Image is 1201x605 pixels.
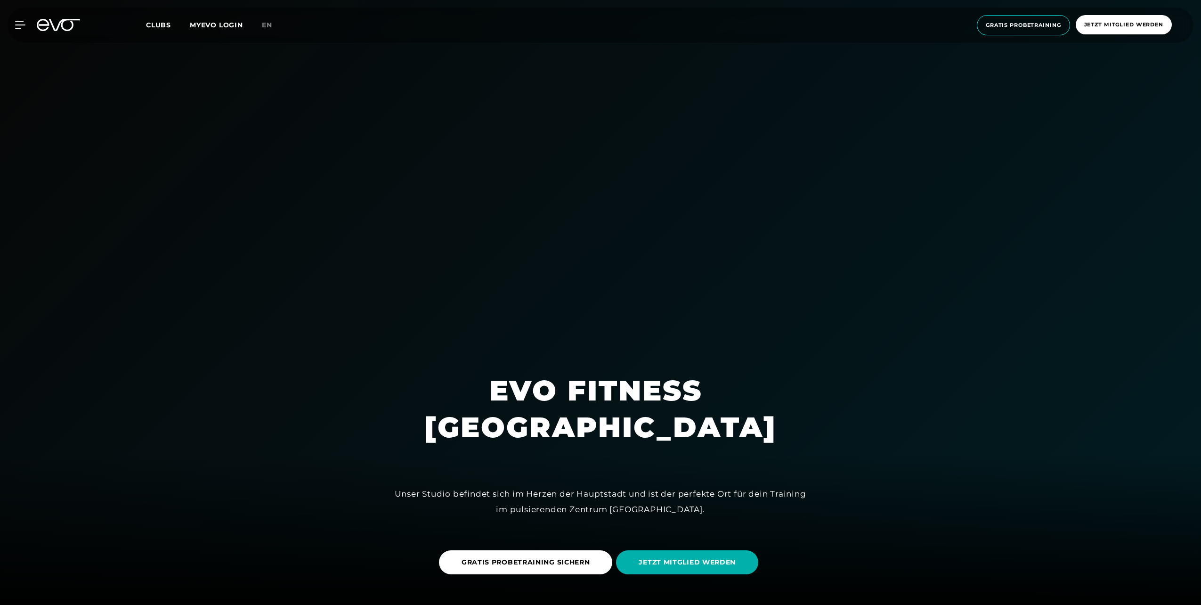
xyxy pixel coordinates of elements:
[462,557,590,567] span: GRATIS PROBETRAINING SICHERN
[262,21,272,29] span: en
[974,15,1073,35] a: Gratis Probetraining
[190,21,243,29] a: MYEVO LOGIN
[146,20,190,29] a: Clubs
[986,21,1061,29] span: Gratis Probetraining
[424,372,777,446] h1: EVO FITNESS [GEOGRAPHIC_DATA]
[639,557,736,567] span: JETZT MITGLIED WERDEN
[1073,15,1175,35] a: Jetzt Mitglied werden
[262,20,284,31] a: en
[389,486,812,517] div: Unser Studio befindet sich im Herzen der Hauptstadt und ist der perfekte Ort für dein Training im...
[1084,21,1163,29] span: Jetzt Mitglied werden
[439,543,617,581] a: GRATIS PROBETRAINING SICHERN
[146,21,171,29] span: Clubs
[616,543,762,581] a: JETZT MITGLIED WERDEN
